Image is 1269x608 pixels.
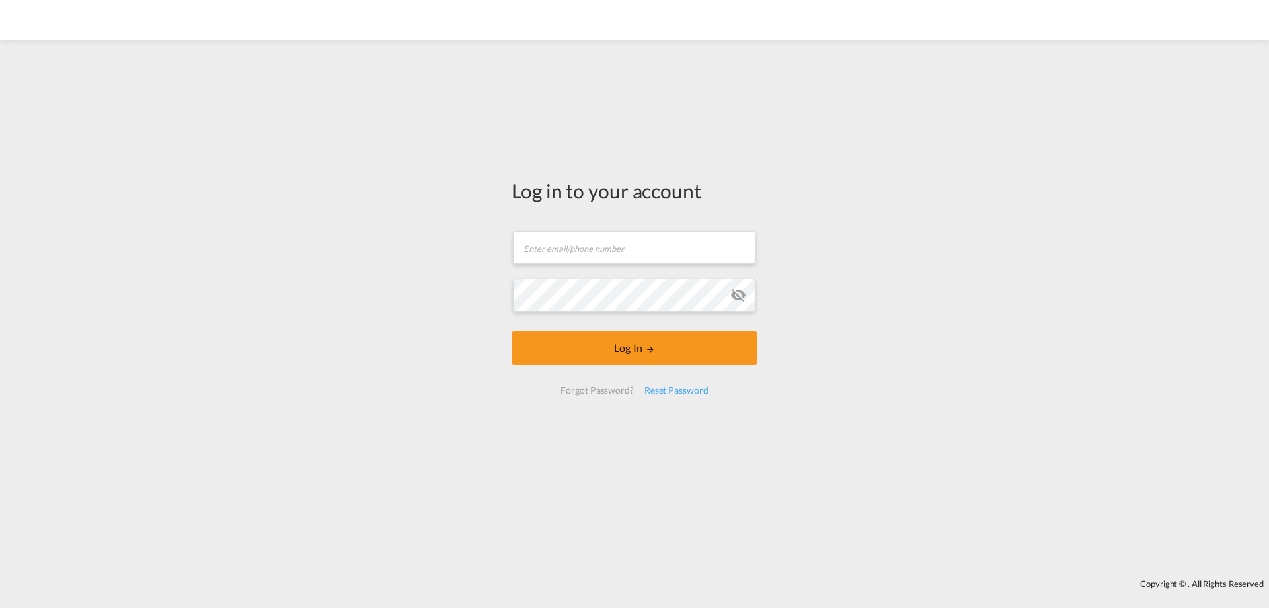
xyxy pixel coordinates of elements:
div: Log in to your account [512,177,757,204]
input: Enter email/phone number [513,231,755,264]
button: LOGIN [512,331,757,365]
md-icon: icon-eye-off [730,287,746,303]
div: Forgot Password? [555,378,638,402]
div: Reset Password [639,378,714,402]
